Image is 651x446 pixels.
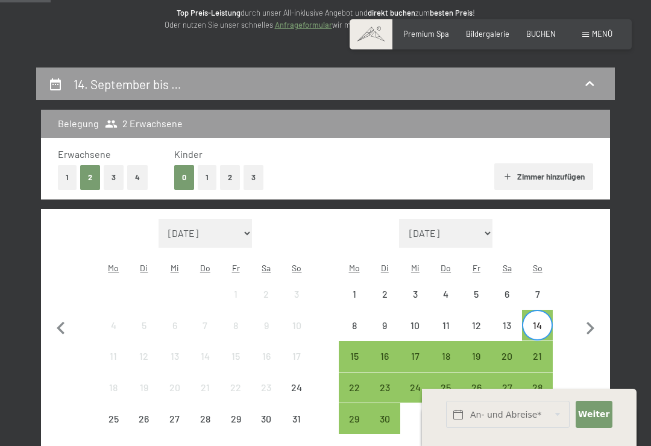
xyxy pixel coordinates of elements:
div: Mon Sep 08 2025 [339,310,370,341]
div: Wed Sep 17 2025 [400,341,431,372]
span: Menü [592,29,612,39]
div: Tue Aug 19 2025 [129,372,160,403]
div: Tue Aug 26 2025 [129,403,160,434]
div: Abreise möglich [400,372,431,403]
div: 13 [160,351,189,380]
div: 22 [340,383,368,411]
div: Abreise nicht möglich [98,310,129,341]
div: Abreise nicht möglich [400,310,431,341]
div: Sun Sep 14 2025 [522,310,553,341]
button: 1 [198,165,216,190]
div: 27 [493,383,521,411]
div: Abreise nicht möglich [251,403,281,434]
div: Tue Aug 05 2025 [129,310,160,341]
abbr: Montag [349,263,360,273]
div: Abreise nicht möglich [221,403,251,434]
button: Vorheriger Monat [48,219,74,435]
div: Mon Sep 15 2025 [339,341,370,372]
div: 22 [222,383,250,411]
span: Weiter [578,409,609,421]
div: 28 [191,414,219,442]
div: 3 [401,289,430,318]
div: Abreise nicht möglich [339,310,370,341]
div: 7 [523,289,552,318]
div: 26 [130,414,159,442]
div: 21 [523,351,552,380]
div: Abreise nicht möglich [221,310,251,341]
div: Abreise nicht möglich [159,341,190,372]
div: 24 [401,383,430,411]
div: Abreise nicht möglich [492,279,523,310]
span: Premium Spa [403,29,449,39]
div: Abreise nicht möglich [98,403,129,434]
div: Tue Sep 16 2025 [370,341,400,372]
div: 20 [160,383,189,411]
div: Abreise nicht möglich [430,279,461,310]
div: Fri Sep 19 2025 [461,341,492,372]
div: Abreise nicht möglich [159,372,190,403]
abbr: Dienstag [140,263,148,273]
div: Wed Aug 06 2025 [159,310,190,341]
div: 16 [371,351,399,380]
button: Weiter [576,401,613,428]
div: 9 [371,321,399,349]
button: 0 [174,165,194,190]
div: Fri Aug 15 2025 [221,341,251,372]
p: durch unser All-inklusive Angebot und zum ! Oder nutzen Sie unser schnelles wir melden uns gleich... [84,7,567,31]
div: 6 [493,289,521,318]
button: 3 [104,165,124,190]
div: 28 [523,383,552,411]
div: Fri Sep 05 2025 [461,279,492,310]
button: Zimmer hinzufügen [494,163,593,190]
div: 1 [222,289,250,318]
div: 9 [252,321,280,349]
abbr: Sonntag [533,263,542,273]
div: Tue Sep 02 2025 [370,279,400,310]
div: 8 [340,321,368,349]
div: Abreise nicht möglich [281,403,312,434]
div: Abreise nicht möglich [221,279,251,310]
div: Fri Aug 29 2025 [221,403,251,434]
div: Abreise nicht möglich [129,341,160,372]
div: 11 [99,351,128,380]
div: 4 [432,289,460,318]
button: Nächster Monat [577,219,603,435]
div: Tue Sep 09 2025 [370,310,400,341]
div: 3 [283,289,311,318]
div: Abreise möglich [339,403,370,434]
div: Abreise möglich [339,372,370,403]
div: 12 [130,351,159,380]
abbr: Dienstag [381,263,389,273]
div: 29 [222,414,250,442]
div: Thu Sep 18 2025 [430,341,461,372]
div: Abreise nicht möglich [251,341,281,372]
div: Sat Sep 27 2025 [492,372,523,403]
div: Abreise möglich [370,341,400,372]
span: Bildergalerie [466,29,509,39]
div: Thu Aug 14 2025 [190,341,221,372]
div: Abreise nicht möglich [370,310,400,341]
div: Thu Aug 28 2025 [190,403,221,434]
div: Abreise nicht möglich [400,279,431,310]
div: Sat Aug 30 2025 [251,403,281,434]
div: Abreise nicht möglich [251,372,281,403]
div: Wed Sep 24 2025 [400,372,431,403]
div: Abreise nicht möglich [190,372,221,403]
div: Tue Sep 23 2025 [370,372,400,403]
button: 3 [244,165,263,190]
div: Abreise nicht möglich [251,279,281,310]
div: Fri Aug 22 2025 [221,372,251,403]
div: Abreise möglich [522,341,553,372]
div: Thu Sep 11 2025 [430,310,461,341]
div: Mon Aug 04 2025 [98,310,129,341]
div: Abreise nicht möglich [281,279,312,310]
span: 2 Erwachsene [105,117,183,130]
div: Wed Aug 13 2025 [159,341,190,372]
div: Abreise möglich [461,341,492,372]
div: 19 [130,383,159,411]
div: Abreise nicht möglich [251,310,281,341]
abbr: Samstag [503,263,512,273]
div: Abreise nicht möglich [281,310,312,341]
div: Abreise nicht möglich [159,310,190,341]
div: Abreise möglich [430,372,461,403]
